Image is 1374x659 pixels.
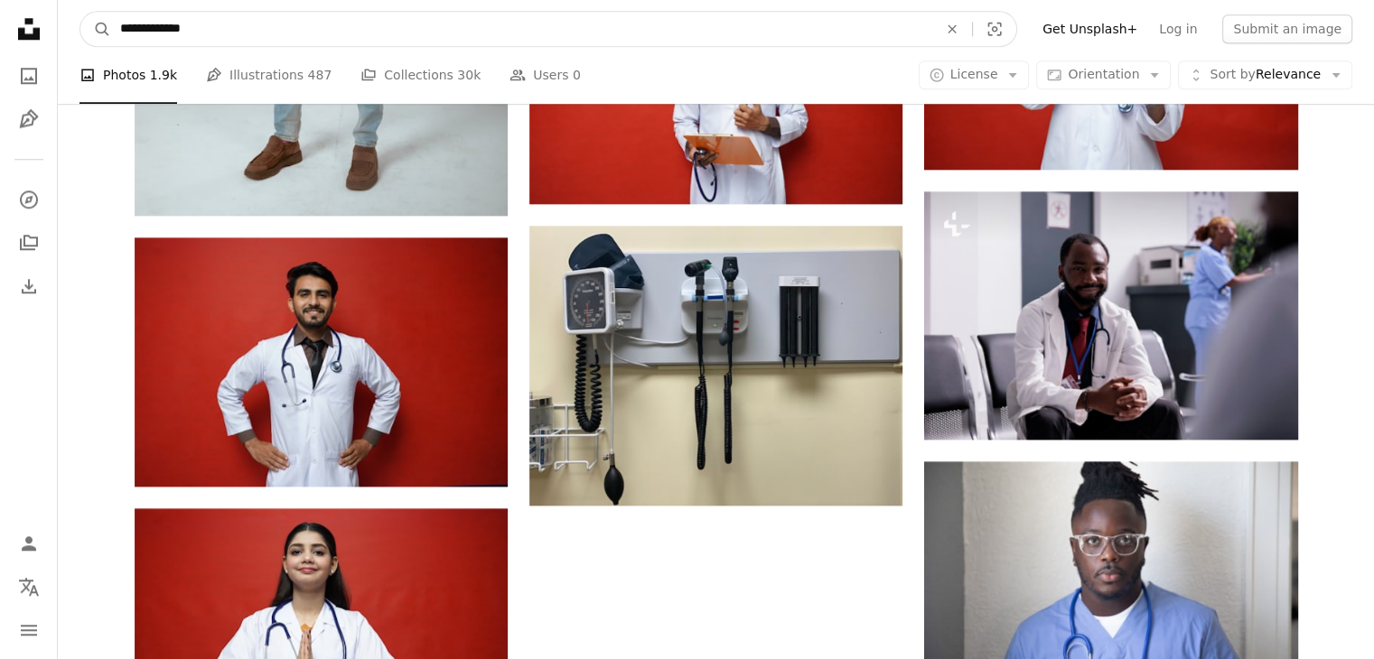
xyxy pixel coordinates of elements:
span: 0 [573,66,581,86]
button: Menu [11,612,47,648]
span: License [950,68,998,82]
button: Clear [932,12,972,46]
button: Language [11,569,47,605]
a: Photos [11,58,47,94]
span: 487 [308,66,332,86]
span: Orientation [1068,68,1139,82]
a: Log in / Sign up [11,525,47,562]
a: Collections [11,225,47,261]
button: License [919,61,1030,90]
img: a man wearing a white coat and stethoscope [135,237,508,486]
a: a man wearing a white coat and stethoscope [135,354,508,370]
button: Sort byRelevance [1178,61,1352,90]
a: Portrait of african american medic in hallway, sitting in waiting room seats before having medica... [924,307,1297,323]
img: a hospital room with a wall mounted medical equipment [529,226,902,506]
a: Get Unsplash+ [1032,14,1148,43]
form: Find visuals sitewide [79,11,1017,47]
a: a man wearing a blue shirt and glasses [924,577,1297,593]
span: Sort by [1210,68,1255,82]
button: Visual search [973,12,1016,46]
a: a person in a white coat [135,624,508,640]
button: Orientation [1036,61,1171,90]
a: Collections 30k [360,47,481,105]
a: Illustrations 487 [206,47,332,105]
a: a hospital room with a wall mounted medical equipment [529,357,902,374]
a: Download History [11,268,47,304]
button: Search Unsplash [80,12,111,46]
a: Illustrations [11,101,47,137]
span: Relevance [1210,67,1321,85]
span: 30k [457,66,481,86]
a: Users 0 [509,47,581,105]
button: Submit an image [1222,14,1352,43]
a: Explore [11,181,47,218]
a: Log in [1148,14,1208,43]
a: Home — Unsplash [11,11,47,51]
img: Portrait of african american medic in hallway, sitting in waiting room seats before having medica... [924,191,1297,440]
